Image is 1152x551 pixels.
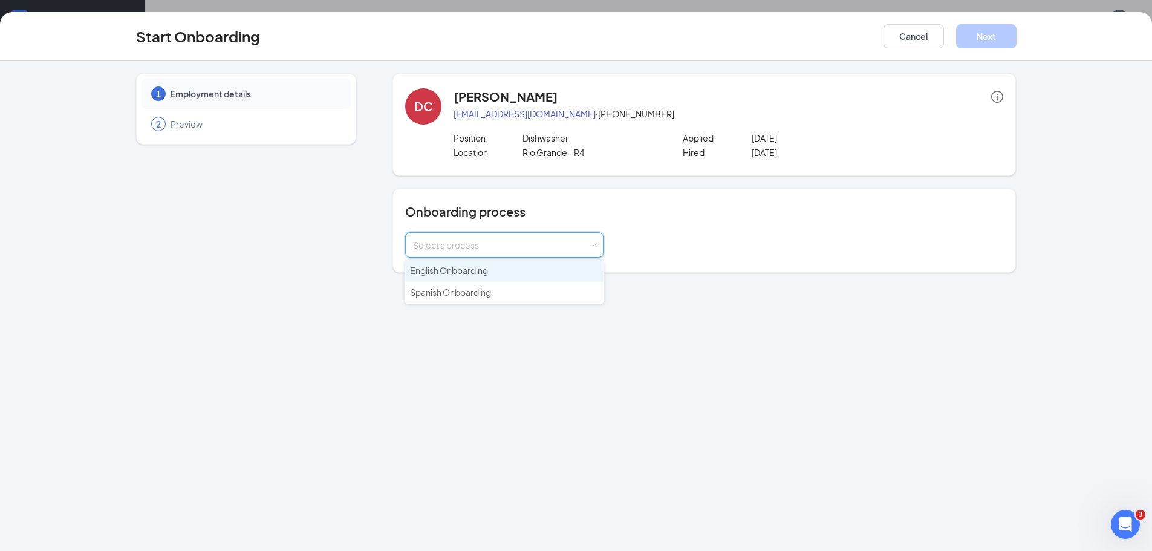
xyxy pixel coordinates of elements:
p: Dishwasher [522,132,660,144]
iframe: Intercom live chat [1111,510,1140,539]
span: 3 [1136,510,1145,520]
span: 2 [156,118,161,130]
p: Hired [683,146,752,158]
p: [DATE] [752,146,889,158]
span: 1 [156,88,161,100]
span: English Onboarding [410,265,488,276]
span: info-circle [991,91,1003,103]
h4: Onboarding process [405,203,1003,220]
p: Position [454,132,522,144]
span: Employment details [171,88,339,100]
button: Next [956,24,1017,48]
h3: Start Onboarding [136,26,260,47]
a: [EMAIL_ADDRESS][DOMAIN_NAME] [454,108,596,119]
button: Cancel [884,24,944,48]
p: [DATE] [752,132,889,144]
p: Rio Grande - R4 [522,146,660,158]
p: Location [454,146,522,158]
p: · [PHONE_NUMBER] [454,108,1003,120]
span: Preview [171,118,339,130]
p: Applied [683,132,752,144]
span: Spanish Onboarding [410,287,491,298]
h4: [PERSON_NAME] [454,88,558,105]
div: DC [414,98,433,115]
